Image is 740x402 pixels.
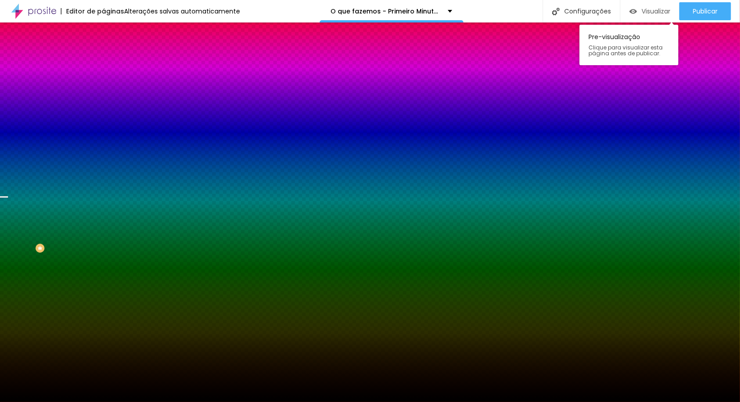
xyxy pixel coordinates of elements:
[693,8,718,15] span: Publicar
[642,8,670,15] span: Visualizar
[679,2,731,20] button: Publicar
[331,8,441,14] p: O que fazemos - Primeiro Minuto Foto e Filme
[629,8,637,15] img: view-1.svg
[620,2,679,20] button: Visualizar
[580,25,678,65] div: Pre-visualização
[61,8,124,14] div: Editor de páginas
[124,8,240,14] div: Alterações salvas automaticamente
[588,45,669,56] span: Clique para visualizar esta página antes de publicar.
[552,8,560,15] img: Icone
